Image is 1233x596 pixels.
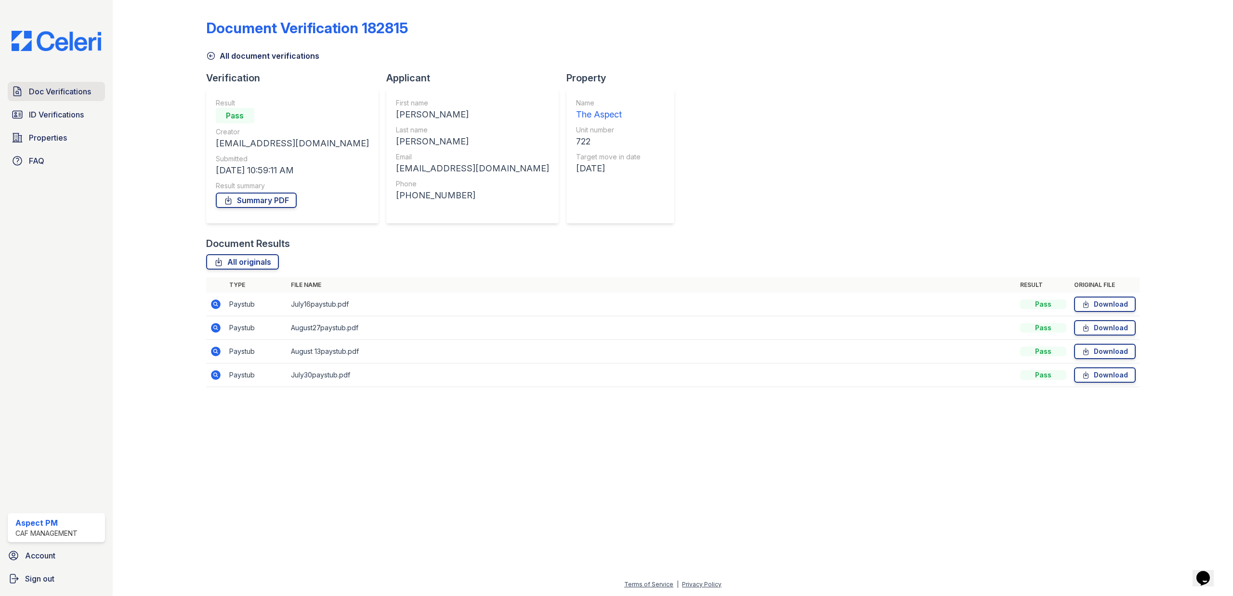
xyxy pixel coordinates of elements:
[216,154,369,164] div: Submitted
[1074,297,1136,312] a: Download
[576,98,641,108] div: Name
[206,237,290,250] div: Document Results
[225,363,287,387] td: Paystub
[25,550,55,561] span: Account
[1193,557,1223,586] iframe: chat widget
[216,98,369,108] div: Result
[8,151,105,170] a: FAQ
[29,109,84,120] span: ID Verifications
[15,517,78,529] div: Aspect PM
[386,71,566,85] div: Applicant
[1074,367,1136,383] a: Download
[1074,320,1136,336] a: Download
[287,293,1017,316] td: July16paystub.pdf
[287,277,1017,293] th: File name
[677,581,679,588] div: |
[566,71,682,85] div: Property
[216,193,297,208] a: Summary PDF
[576,135,641,148] div: 722
[1020,347,1066,356] div: Pass
[396,108,549,121] div: [PERSON_NAME]
[206,254,279,270] a: All originals
[216,108,254,123] div: Pass
[287,363,1017,387] td: July30paystub.pdf
[396,152,549,162] div: Email
[576,98,641,121] a: Name The Aspect
[225,340,287,363] td: Paystub
[206,19,408,37] div: Document Verification 182815
[4,546,109,565] a: Account
[29,155,44,167] span: FAQ
[396,162,549,175] div: [EMAIL_ADDRESS][DOMAIN_NAME]
[1016,277,1070,293] th: Result
[396,135,549,148] div: [PERSON_NAME]
[287,340,1017,363] td: August 13paystub.pdf
[396,179,549,189] div: Phone
[225,293,287,316] td: Paystub
[682,581,721,588] a: Privacy Policy
[287,316,1017,340] td: August27paystub.pdf
[1020,370,1066,380] div: Pass
[216,181,369,191] div: Result summary
[225,316,287,340] td: Paystub
[1020,299,1066,309] div: Pass
[29,86,91,97] span: Doc Verifications
[396,98,549,108] div: First name
[396,189,549,202] div: [PHONE_NUMBER]
[576,108,641,121] div: The Aspect
[1070,277,1140,293] th: Original file
[576,162,641,175] div: [DATE]
[1074,344,1136,359] a: Download
[396,125,549,135] div: Last name
[4,569,109,588] a: Sign out
[4,31,109,51] img: CE_Logo_Blue-a8612792a0a2168367f1c8372b55b34899dd931a85d93a1a3d3e32e68fde9ad4.png
[576,152,641,162] div: Target move in date
[8,105,105,124] a: ID Verifications
[8,82,105,101] a: Doc Verifications
[15,529,78,538] div: CAF Management
[206,50,319,62] a: All document verifications
[8,128,105,147] a: Properties
[216,127,369,137] div: Creator
[576,125,641,135] div: Unit number
[1020,323,1066,333] div: Pass
[216,137,369,150] div: [EMAIL_ADDRESS][DOMAIN_NAME]
[624,581,673,588] a: Terms of Service
[29,132,67,143] span: Properties
[206,71,386,85] div: Verification
[25,573,54,584] span: Sign out
[216,164,369,177] div: [DATE] 10:59:11 AM
[225,277,287,293] th: Type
